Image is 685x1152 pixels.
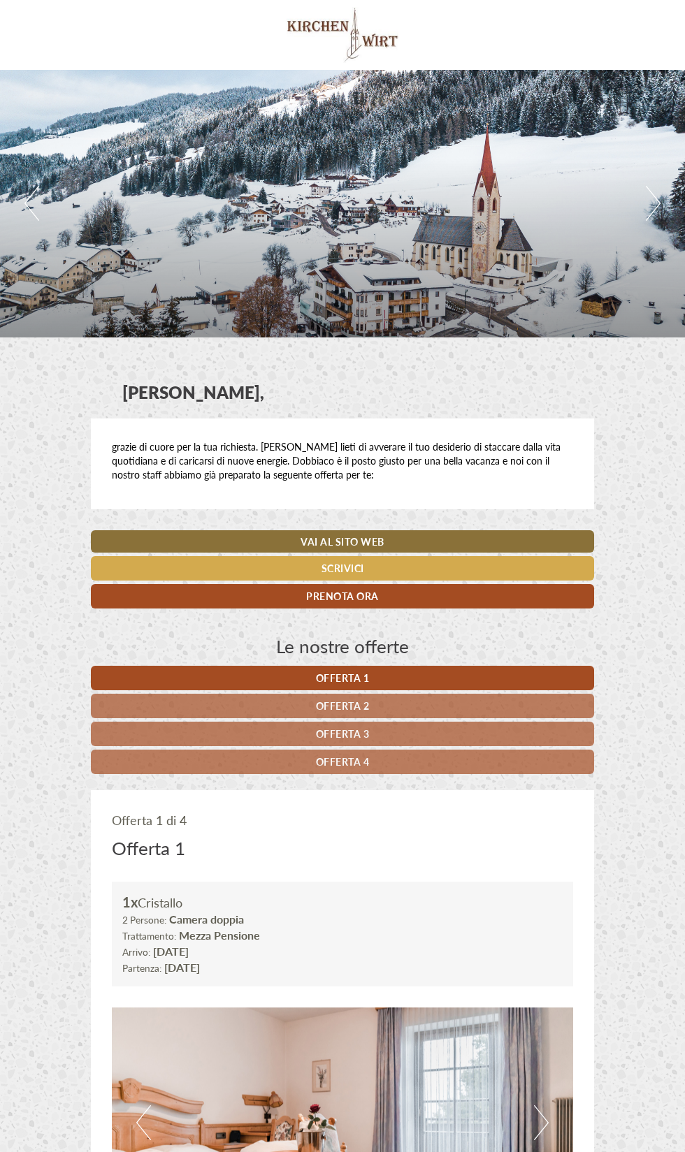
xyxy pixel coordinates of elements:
[316,727,370,741] span: Offerta 3
[534,1105,549,1140] button: Next
[169,911,244,927] b: Camera doppia
[91,556,594,581] a: Scrivici
[24,186,39,221] button: Previous
[316,699,370,713] span: Offerta 2
[316,754,370,768] span: Offerta 4
[164,959,200,975] b: [DATE]
[122,961,161,975] small: Partenza:
[122,913,166,926] small: 2 Persone:
[122,929,176,942] small: Trattamento:
[316,671,370,685] span: Offerta 1
[112,811,187,829] span: Offerta 1 di 4
[112,439,573,481] p: grazie di cuore per la tua richiesta. [PERSON_NAME] lieti di avverare il tuo desiderio di staccar...
[122,383,264,401] h1: [PERSON_NAME],
[91,530,594,553] a: Vai al sito web
[646,186,661,221] button: Next
[136,1105,151,1140] button: Previous
[179,927,260,943] b: Mezza Pensione
[91,584,594,608] a: Prenota ora
[122,945,150,958] small: Arrivo:
[122,892,563,912] div: Cristallo
[122,892,138,912] b: 1x
[91,633,594,659] div: Le nostre offerte
[153,943,189,959] b: [DATE]
[112,835,185,861] div: Offerta 1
